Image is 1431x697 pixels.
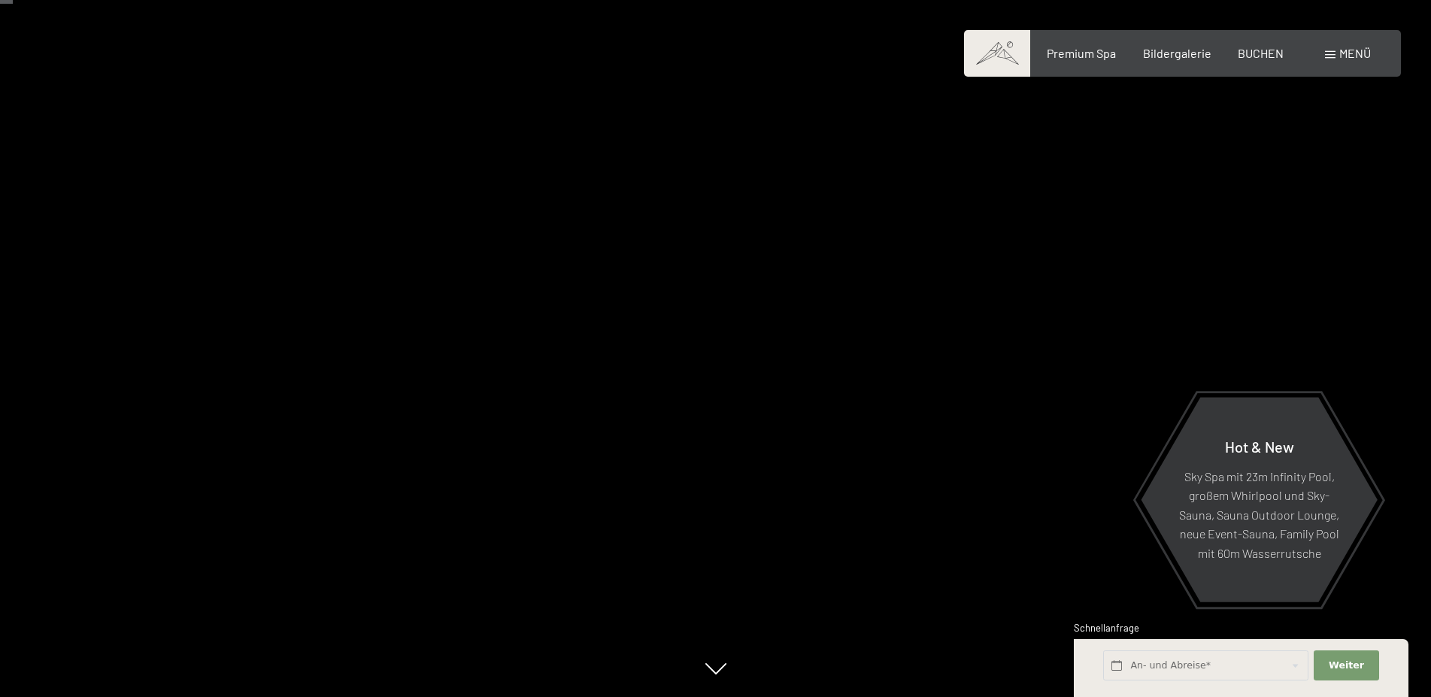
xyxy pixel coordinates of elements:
[1339,46,1371,60] span: Menü
[1329,659,1364,672] span: Weiter
[1238,46,1284,60] a: BUCHEN
[1178,466,1341,562] p: Sky Spa mit 23m Infinity Pool, großem Whirlpool und Sky-Sauna, Sauna Outdoor Lounge, neue Event-S...
[1143,46,1211,60] a: Bildergalerie
[1314,650,1378,681] button: Weiter
[1047,46,1116,60] a: Premium Spa
[1140,396,1378,603] a: Hot & New Sky Spa mit 23m Infinity Pool, großem Whirlpool und Sky-Sauna, Sauna Outdoor Lounge, ne...
[1074,622,1139,634] span: Schnellanfrage
[1225,437,1294,455] span: Hot & New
